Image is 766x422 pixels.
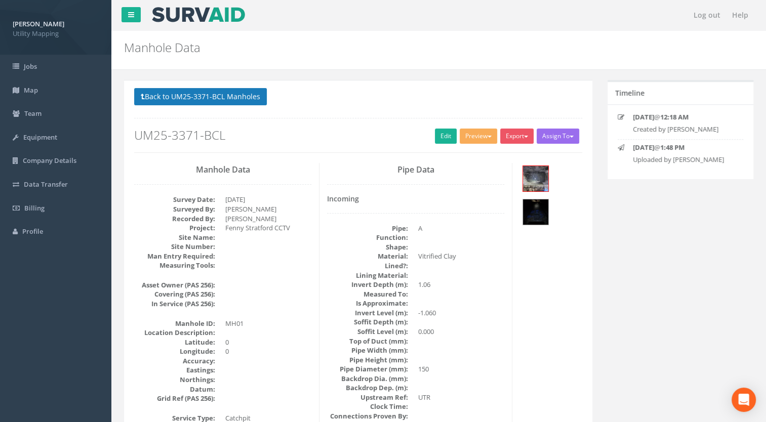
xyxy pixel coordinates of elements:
[134,319,215,328] dt: Manhole ID:
[134,129,582,142] h2: UM25-3371-BCL
[327,289,408,299] dt: Measured To:
[124,41,646,54] h2: Manhole Data
[134,385,215,394] dt: Datum:
[327,355,408,365] dt: Pipe Height (mm):
[327,195,504,202] h4: Incoming
[134,223,215,233] dt: Project:
[418,224,504,233] dd: A
[134,165,311,175] h3: Manhole Data
[134,214,215,224] dt: Recorded By:
[134,251,215,261] dt: Man Entry Required:
[327,383,408,393] dt: Backdrop Dep. (m):
[327,336,408,346] dt: Top of Duct (mm):
[225,337,311,347] dd: 0
[225,204,311,214] dd: [PERSON_NAME]
[134,289,215,299] dt: Covering (PAS 256):
[660,143,684,152] strong: 1:48 PM
[327,364,408,374] dt: Pipe Diameter (mm):
[500,129,534,144] button: Export
[134,328,215,337] dt: Location Description:
[134,337,215,347] dt: Latitude:
[732,388,756,412] div: Open Intercom Messenger
[327,165,504,175] h3: Pipe Data
[327,224,408,233] dt: Pipe:
[23,156,76,165] span: Company Details
[327,327,408,336] dt: Soffit Level (m):
[418,393,504,402] dd: UTR
[327,317,408,327] dt: Soffit Depth (m):
[327,402,408,411] dt: Clock Time:
[633,112,735,122] p: @
[523,199,548,225] img: 269a9337-3994-900c-08d6-833d3772fd4f_4f52548b-2d8f-cceb-a078-d15dff209553_thumb.jpg
[22,227,43,236] span: Profile
[134,261,215,270] dt: Measuring Tools:
[660,112,689,121] strong: 12:18 AM
[327,299,408,308] dt: Is Approximate:
[13,19,64,28] strong: [PERSON_NAME]
[615,89,644,97] h5: Timeline
[435,129,457,144] a: Edit
[327,280,408,289] dt: Invert Depth (m):
[418,364,504,374] dd: 150
[327,233,408,242] dt: Function:
[134,375,215,385] dt: Northings:
[633,124,735,134] p: Created by [PERSON_NAME]
[633,112,654,121] strong: [DATE]
[134,233,215,242] dt: Site Name:
[327,346,408,355] dt: Pipe Width (mm):
[225,195,311,204] dd: [DATE]
[327,374,408,384] dt: Backdrop Dia. (mm):
[633,155,735,164] p: Uploaded by [PERSON_NAME]
[24,109,42,118] span: Team
[327,251,408,261] dt: Material:
[327,411,408,421] dt: Connections Proven By:
[460,129,497,144] button: Preview
[537,129,579,144] button: Assign To
[134,347,215,356] dt: Longitude:
[24,180,68,189] span: Data Transfer
[13,17,99,38] a: [PERSON_NAME] Utility Mapping
[418,308,504,318] dd: -1.060
[523,166,548,191] img: 269a9337-3994-900c-08d6-833d3772fd4f_8704a4f3-e012-6359-f58a-a98d3897b307_thumb.jpg
[134,356,215,366] dt: Accuracy:
[418,327,504,336] dd: 0.000
[225,214,311,224] dd: [PERSON_NAME]
[225,347,311,356] dd: 0
[13,29,99,38] span: Utility Mapping
[24,86,38,95] span: Map
[24,62,37,71] span: Jobs
[134,242,215,251] dt: Site Number:
[418,280,504,289] dd: 1.06
[633,143,654,152] strong: [DATE]
[134,204,215,214] dt: Surveyed By:
[327,242,408,252] dt: Shape:
[134,280,215,290] dt: Asset Owner (PAS 256):
[327,308,408,318] dt: Invert Level (m):
[24,203,45,213] span: Billing
[225,319,311,328] dd: MH01
[327,393,408,402] dt: Upstream Ref:
[134,299,215,309] dt: In Service (PAS 256):
[327,261,408,271] dt: Lined?:
[134,365,215,375] dt: Eastings:
[134,195,215,204] dt: Survey Date:
[134,394,215,403] dt: Grid Ref (PAS 256):
[225,223,311,233] dd: Fenny Stratford CCTV
[134,88,267,105] button: Back to UM25-3371-BCL Manholes
[418,251,504,261] dd: Vitrified Clay
[327,271,408,280] dt: Lining Material:
[633,143,735,152] p: @
[23,133,57,142] span: Equipment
